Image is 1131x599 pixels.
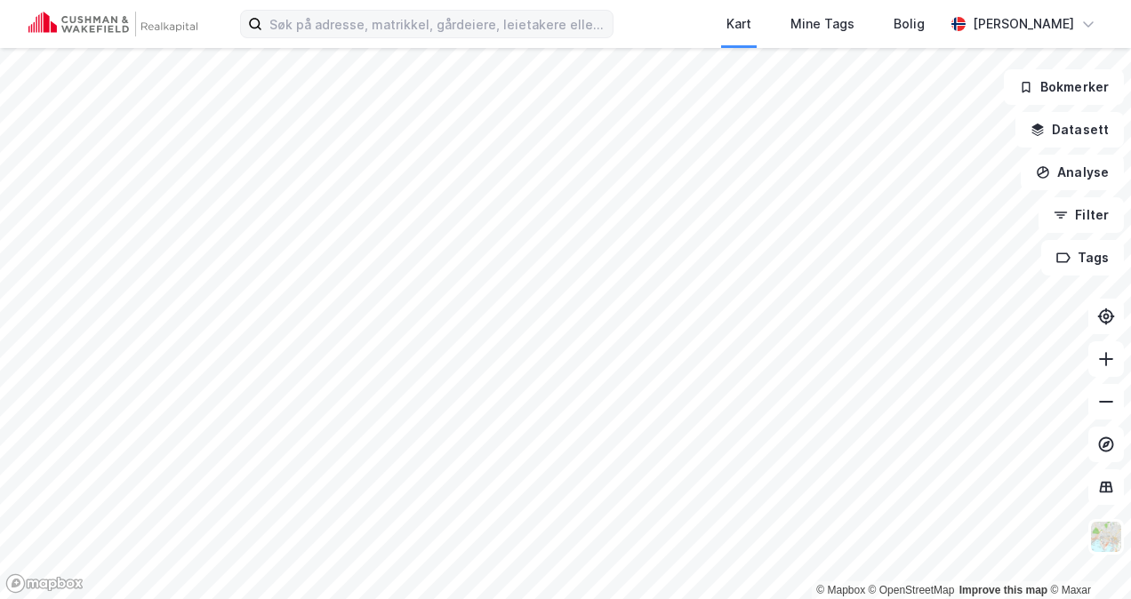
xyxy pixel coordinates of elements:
button: Filter [1039,197,1124,233]
a: Mapbox [816,584,865,596]
a: OpenStreetMap [869,584,955,596]
button: Tags [1041,240,1124,276]
div: [PERSON_NAME] [973,13,1074,35]
button: Datasett [1015,112,1124,148]
div: Bolig [894,13,925,35]
iframe: Chat Widget [1042,514,1131,599]
button: Analyse [1021,155,1124,190]
a: Improve this map [959,584,1047,596]
div: Kart [726,13,751,35]
div: Kontrollprogram for chat [1042,514,1131,599]
img: cushman-wakefield-realkapital-logo.202ea83816669bd177139c58696a8fa1.svg [28,12,197,36]
input: Søk på adresse, matrikkel, gårdeiere, leietakere eller personer [262,11,613,37]
a: Mapbox homepage [5,573,84,594]
button: Bokmerker [1004,69,1124,105]
div: Mine Tags [790,13,854,35]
